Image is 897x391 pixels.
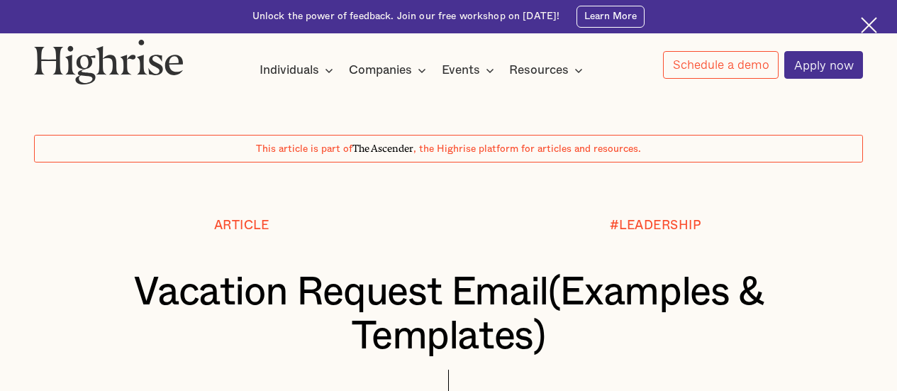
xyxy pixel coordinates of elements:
span: This article is part of [256,144,352,154]
div: Events [442,62,498,79]
div: Individuals [260,62,319,79]
span: The Ascender [352,141,413,153]
img: Highrise logo [34,39,184,84]
div: Companies [349,62,430,79]
img: Cross icon [861,17,877,33]
div: Resources [509,62,569,79]
a: Apply now [784,51,863,79]
a: Learn More [576,6,645,28]
span: , the Highrise platform for articles and resources. [413,144,641,154]
div: Events [442,62,480,79]
h1: Vacation Request Email(Examples & Templates) [69,271,828,359]
div: Individuals [260,62,338,79]
div: Article [214,219,269,233]
div: #LEADERSHIP [610,219,702,233]
div: Companies [349,62,412,79]
a: Schedule a demo [663,51,779,79]
div: Unlock the power of feedback. Join our free workshop on [DATE]! [252,10,560,23]
div: Resources [509,62,587,79]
